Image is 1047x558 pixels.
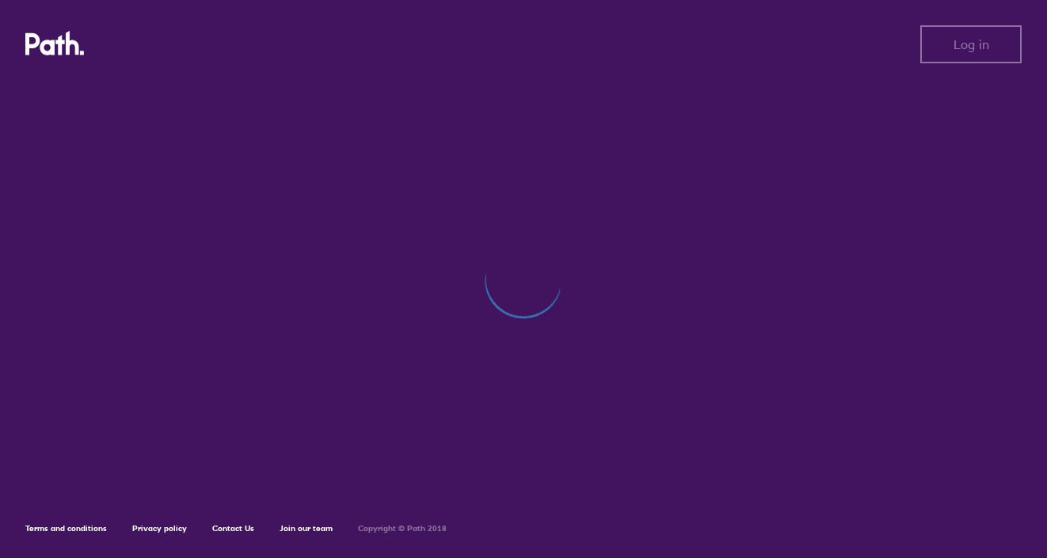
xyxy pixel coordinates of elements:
a: Terms and conditions [25,523,107,533]
a: Privacy policy [132,523,187,533]
a: Join our team [280,523,333,533]
h6: Copyright © Path 2018 [358,524,447,533]
a: Contact Us [212,523,254,533]
button: Log in [920,25,1022,63]
span: Log in [954,37,989,51]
